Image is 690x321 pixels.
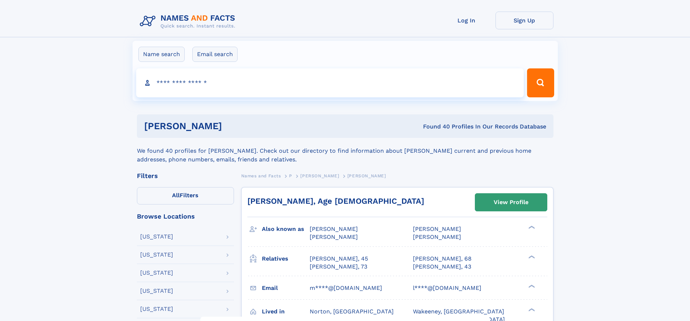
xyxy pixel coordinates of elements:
a: [PERSON_NAME], 45 [310,255,368,263]
a: Sign Up [495,12,553,29]
a: P [289,171,292,180]
span: Norton, [GEOGRAPHIC_DATA] [310,308,394,315]
span: [PERSON_NAME] [413,233,461,240]
h3: Lived in [262,305,310,318]
label: Email search [192,47,238,62]
a: Names and Facts [241,171,281,180]
a: [PERSON_NAME], 68 [413,255,472,263]
div: ❯ [527,254,535,259]
div: ❯ [527,225,535,230]
span: P [289,173,292,178]
div: ❯ [527,284,535,288]
span: [PERSON_NAME] [347,173,386,178]
a: View Profile [475,194,547,211]
a: [PERSON_NAME] [300,171,339,180]
span: [PERSON_NAME] [310,233,358,240]
div: [US_STATE] [140,252,173,258]
div: [US_STATE] [140,288,173,294]
div: We found 40 profiles for [PERSON_NAME]. Check out our directory to find information about [PERSON... [137,138,553,164]
span: [PERSON_NAME] [310,225,358,232]
h3: Email [262,282,310,294]
div: ❯ [527,307,535,312]
img: Logo Names and Facts [137,12,241,31]
div: Filters [137,173,234,179]
span: All [172,192,180,199]
div: Browse Locations [137,213,234,220]
label: Filters [137,187,234,204]
h3: Relatives [262,253,310,265]
span: [PERSON_NAME] [300,173,339,178]
h3: Also known as [262,223,310,235]
a: [PERSON_NAME], 73 [310,263,367,271]
span: Wakeeney, [GEOGRAPHIC_DATA] [413,308,504,315]
span: [PERSON_NAME] [413,225,461,232]
input: search input [136,68,524,97]
div: [US_STATE] [140,234,173,240]
a: Log In [438,12,495,29]
h1: [PERSON_NAME] [144,122,323,131]
button: Search Button [527,68,554,97]
a: [PERSON_NAME], 43 [413,263,471,271]
div: View Profile [494,194,528,211]
div: [US_STATE] [140,306,173,312]
a: [PERSON_NAME], Age [DEMOGRAPHIC_DATA] [247,197,424,206]
div: Found 40 Profiles In Our Records Database [322,123,546,131]
div: [US_STATE] [140,270,173,276]
label: Name search [138,47,185,62]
